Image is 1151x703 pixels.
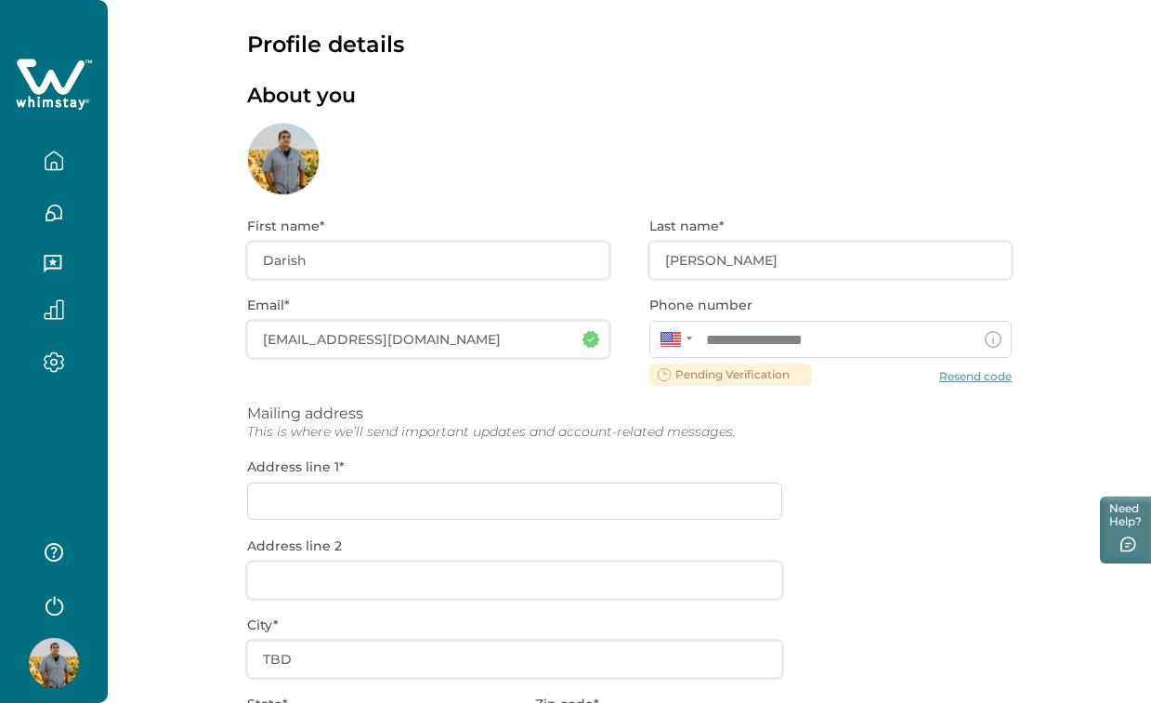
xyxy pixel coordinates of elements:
p: Phone number [649,298,1001,313]
div: United States: + 1 [649,321,698,358]
p: About you [247,84,356,109]
img: Whimstay Host [29,638,79,688]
